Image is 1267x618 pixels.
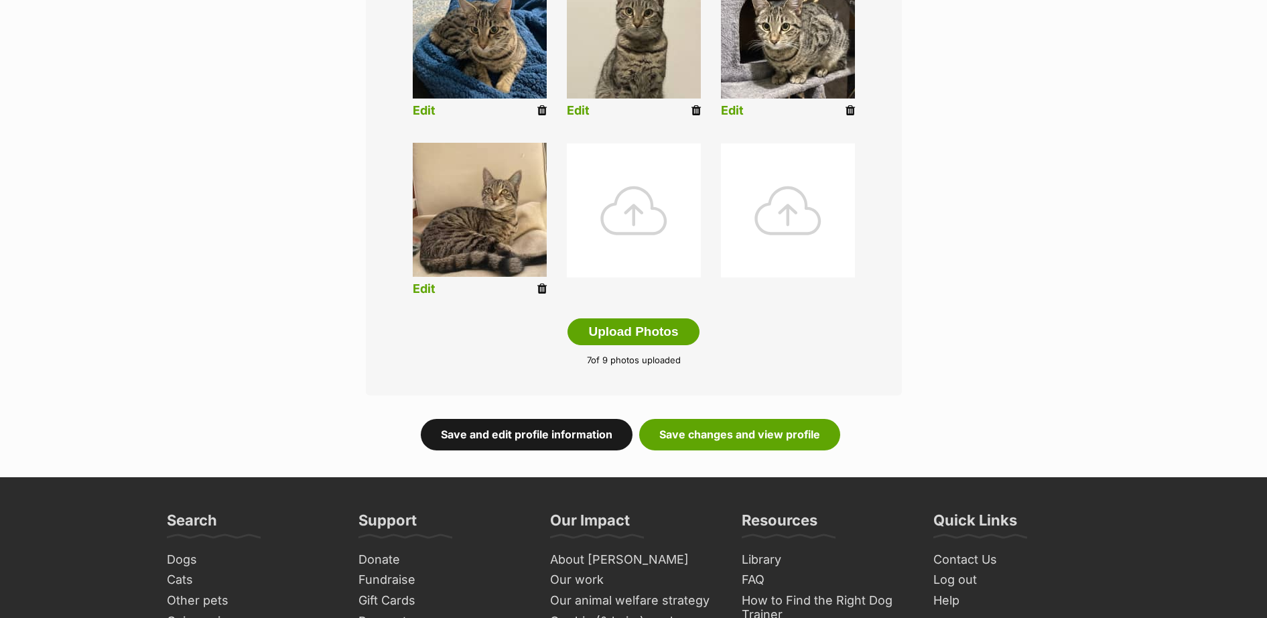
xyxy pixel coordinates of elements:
a: Edit [413,282,436,296]
a: Cats [161,570,340,591]
a: Gift Cards [353,591,531,611]
a: Donate [353,550,531,570]
p: of 9 photos uploaded [386,354,882,367]
a: Save changes and view profile [639,419,840,450]
a: Save and edit profile information [421,419,632,450]
a: Library [736,550,915,570]
a: Edit [567,104,590,118]
h3: Our Impact [550,511,630,538]
a: FAQ [736,570,915,591]
img: listing photo [413,143,547,277]
h3: Quick Links [933,511,1017,538]
h3: Search [167,511,217,538]
a: Fundraise [353,570,531,591]
a: Edit [413,104,436,118]
a: Our work [545,570,723,591]
h3: Resources [742,511,817,538]
a: Contact Us [928,550,1106,570]
a: Our animal welfare strategy [545,591,723,611]
a: Dogs [161,550,340,570]
span: 7 [587,355,591,365]
button: Upload Photos [568,318,699,345]
a: Log out [928,570,1106,591]
a: About [PERSON_NAME] [545,550,723,570]
a: Help [928,591,1106,611]
a: Other pets [161,591,340,611]
h3: Support [358,511,417,538]
a: Edit [721,104,744,118]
